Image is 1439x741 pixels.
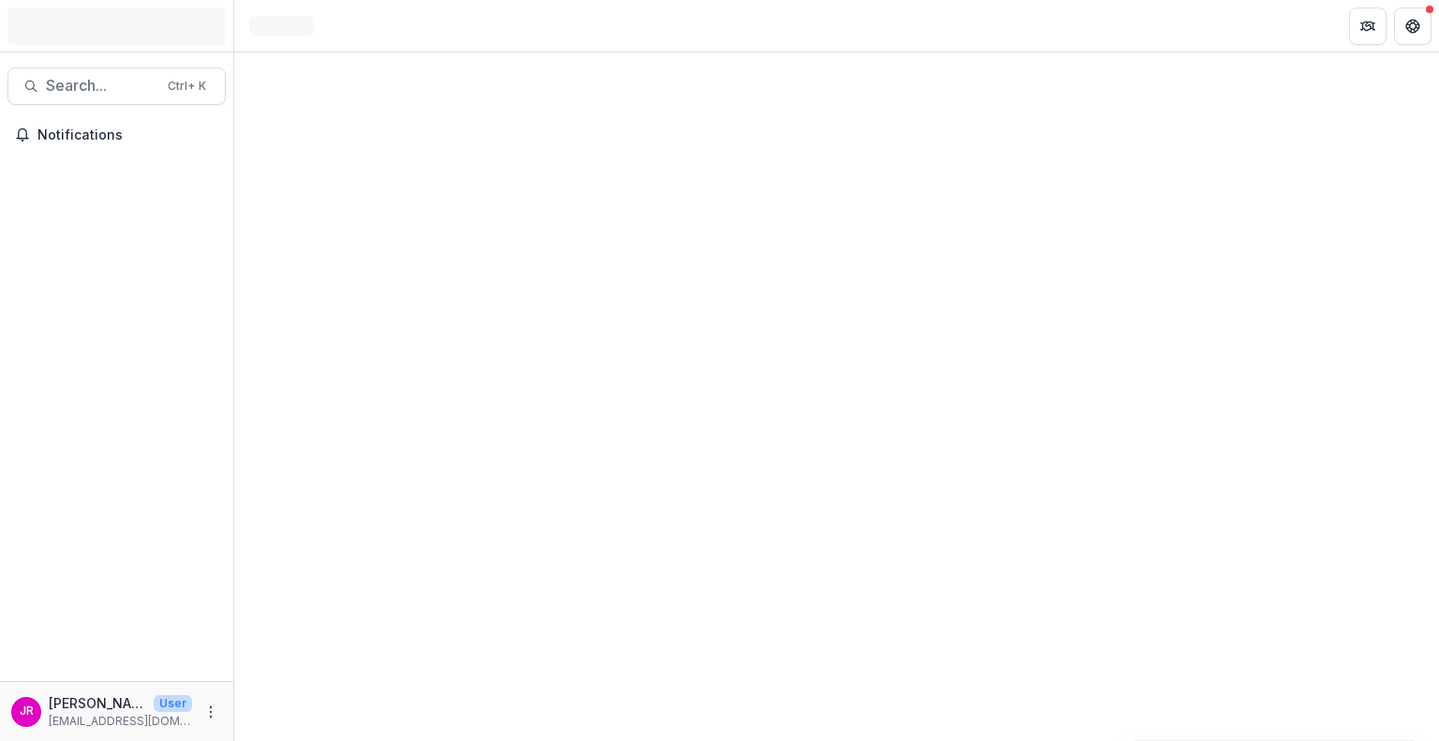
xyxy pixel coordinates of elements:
[37,127,218,143] span: Notifications
[46,77,156,95] span: Search...
[1349,7,1387,45] button: Partners
[7,120,226,150] button: Notifications
[154,695,192,712] p: User
[49,693,146,713] p: [PERSON_NAME]
[1394,7,1432,45] button: Get Help
[7,67,226,105] button: Search...
[49,713,192,730] p: [EMAIL_ADDRESS][DOMAIN_NAME]
[164,76,210,96] div: Ctrl + K
[20,705,34,718] div: Julie Russell
[242,12,321,39] nav: breadcrumb
[200,701,222,723] button: More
